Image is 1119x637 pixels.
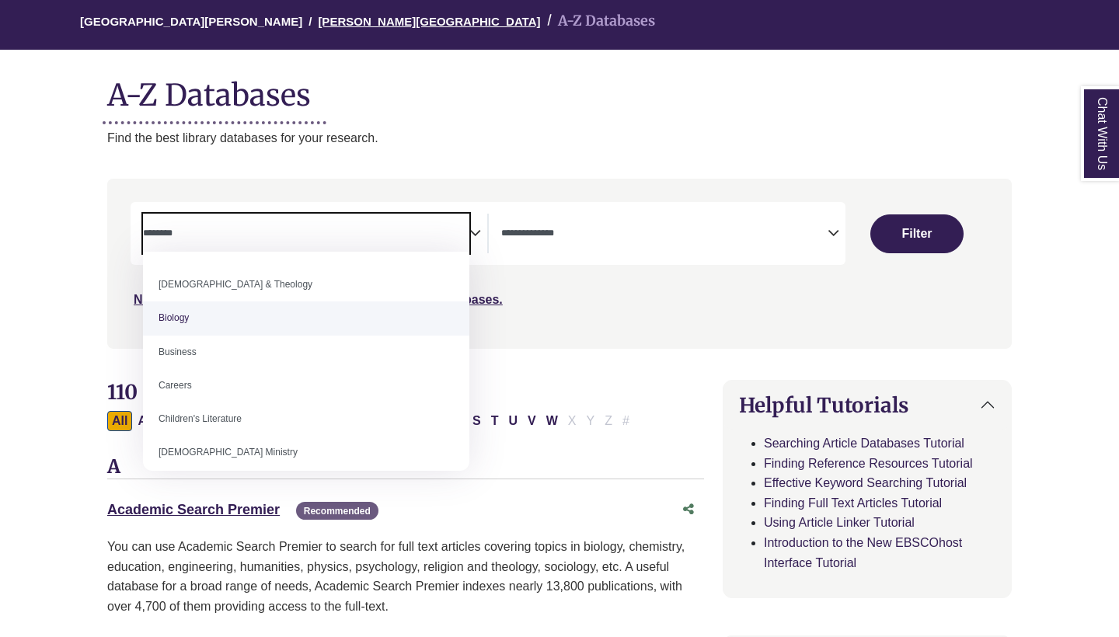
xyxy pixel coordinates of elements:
[764,476,967,489] a: Effective Keyword Searching Tutorial
[501,228,828,241] textarea: Search
[80,12,302,28] a: [GEOGRAPHIC_DATA][PERSON_NAME]
[542,411,563,431] button: Filter Results W
[107,456,704,479] h3: A
[134,293,503,306] a: Not sure where to start? Check our Recommended Databases.
[764,536,962,569] a: Introduction to the New EBSCOhost Interface Tutorial
[764,437,964,450] a: Searching Article Databases Tutorial
[107,65,1012,113] h1: A-Z Databases
[143,369,469,402] li: Careers
[468,411,486,431] button: Filter Results S
[764,496,942,510] a: Finding Full Text Articles Tutorial
[107,502,280,517] a: Academic Search Premier
[143,268,469,301] li: [DEMOGRAPHIC_DATA] & Theology
[143,436,469,469] li: [DEMOGRAPHIC_DATA] Ministry
[318,12,540,28] a: [PERSON_NAME][GEOGRAPHIC_DATA]
[143,402,469,436] li: Children's Literature
[541,10,655,33] li: A-Z Databases
[107,413,636,426] div: Alpha-list to filter by first letter of database name
[764,516,915,529] a: Using Article Linker Tutorial
[107,128,1012,148] p: Find the best library databases for your research.
[107,379,244,405] span: 110 Databases
[107,537,704,616] p: You can use Academic Search Premier to search for full text articles covering topics in biology, ...
[504,411,522,431] button: Filter Results U
[143,336,469,369] li: Business
[107,179,1012,348] nav: Search filters
[523,411,541,431] button: Filter Results V
[870,214,964,253] button: Submit for Search Results
[764,457,973,470] a: Finding Reference Resources Tutorial
[133,411,152,431] button: Filter Results A
[673,495,704,524] button: Share this database
[143,301,469,335] li: Biology
[143,228,469,241] textarea: Search
[486,411,504,431] button: Filter Results T
[107,411,132,431] button: All
[723,381,1011,430] button: Helpful Tutorials
[296,502,378,520] span: Recommended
